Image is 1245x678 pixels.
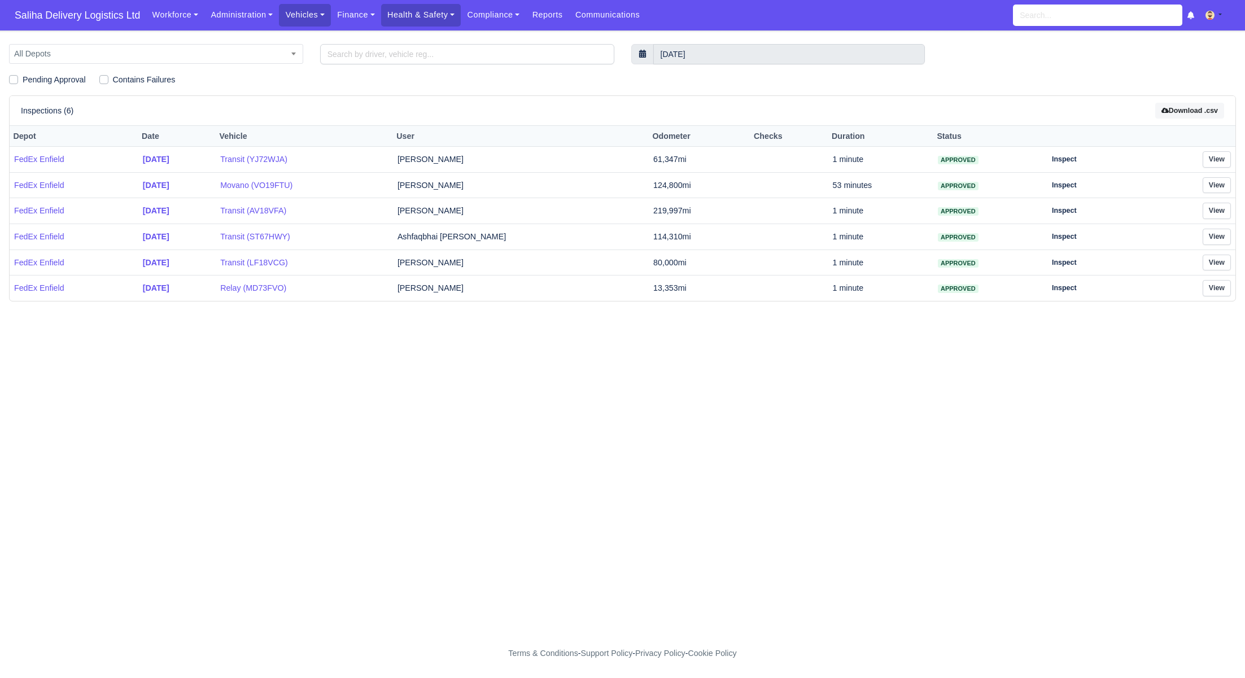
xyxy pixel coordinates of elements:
td: [PERSON_NAME] [393,250,649,275]
a: FedEx Enfield [14,204,134,217]
a: [DATE] [143,230,211,243]
a: Inspect [1046,151,1083,168]
a: Movano (VO19FTU) [220,179,388,192]
td: 1 minute [828,147,933,173]
a: Inspect [1046,203,1083,219]
td: 1 minute [828,198,933,224]
a: Inspect [1046,280,1083,296]
h6: Inspections (6) [21,106,73,116]
th: Vehicle [216,126,393,147]
a: View [1203,177,1231,194]
a: Relay (MD73FVO) [220,282,388,295]
th: User [393,126,649,147]
td: [PERSON_NAME] [393,172,649,198]
td: 219,997mi [649,198,750,224]
td: 124,800mi [649,172,750,198]
a: View [1203,203,1231,219]
a: Inspect [1046,229,1083,245]
button: Download .csv [1155,103,1224,119]
span: approved [938,207,978,216]
td: 1 minute [828,250,933,275]
a: Transit (LF18VCG) [220,256,388,269]
th: Depot [10,126,138,147]
a: Saliha Delivery Logistics Ltd [9,5,146,27]
a: Inspect [1046,177,1083,194]
th: Status [933,126,1041,147]
td: 114,310mi [649,224,750,250]
td: 1 minute [828,224,933,250]
td: [PERSON_NAME] [393,198,649,224]
a: Transit (YJ72WJA) [220,153,388,166]
span: approved [938,285,978,293]
a: Transit (AV18VFA) [220,204,388,217]
td: [PERSON_NAME] [393,147,649,173]
a: [DATE] [143,204,211,217]
a: Inspect [1046,255,1083,271]
a: Terms & Conditions [508,649,578,658]
a: Administration [204,4,279,26]
a: Finance [331,4,381,26]
input: Search by driver, vehicle reg... [320,44,614,64]
td: 61,347mi [649,147,750,173]
td: 53 minutes [828,172,933,198]
a: Cookie Policy [688,649,736,658]
a: [DATE] [143,179,211,192]
th: Odometer [649,126,750,147]
strong: [DATE] [143,283,169,292]
a: FedEx Enfield [14,179,134,192]
a: View [1203,151,1231,168]
a: FedEx Enfield [14,230,134,243]
a: Workforce [146,4,204,26]
td: 1 minute [828,275,933,301]
th: Duration [828,126,933,147]
a: View [1203,229,1231,245]
strong: [DATE] [143,232,169,241]
span: approved [938,182,978,190]
iframe: Chat Widget [1042,548,1245,678]
th: Checks [750,126,828,147]
td: Ashfaqbhai [PERSON_NAME] [393,224,649,250]
a: View [1203,280,1231,296]
a: Support Policy [581,649,633,658]
strong: [DATE] [143,206,169,215]
a: FedEx Enfield [14,256,134,269]
a: Transit (ST67HWY) [220,230,388,243]
span: approved [938,259,978,268]
th: Date [138,126,216,147]
span: approved [938,233,978,242]
label: Contains Failures [113,73,176,86]
a: Compliance [461,4,526,26]
a: Reports [526,4,569,26]
td: 13,353mi [649,275,750,301]
span: Saliha Delivery Logistics Ltd [9,4,146,27]
strong: [DATE] [143,258,169,267]
a: Privacy Policy [635,649,685,658]
a: Communications [569,4,646,26]
span: All Depots [10,47,303,61]
span: All Depots [9,44,303,64]
a: [DATE] [143,256,211,269]
a: [DATE] [143,153,211,166]
input: Search... [1013,5,1182,26]
strong: [DATE] [143,181,169,190]
td: [PERSON_NAME] [393,275,649,301]
label: Pending Approval [23,73,86,86]
div: - - - [301,647,945,660]
td: 80,000mi [649,250,750,275]
span: approved [938,156,978,164]
a: View [1203,255,1231,271]
a: FedEx Enfield [14,153,134,166]
a: Vehicles [279,4,331,26]
a: [DATE] [143,282,211,295]
strong: [DATE] [143,155,169,164]
a: Health & Safety [381,4,461,26]
a: FedEx Enfield [14,282,134,295]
